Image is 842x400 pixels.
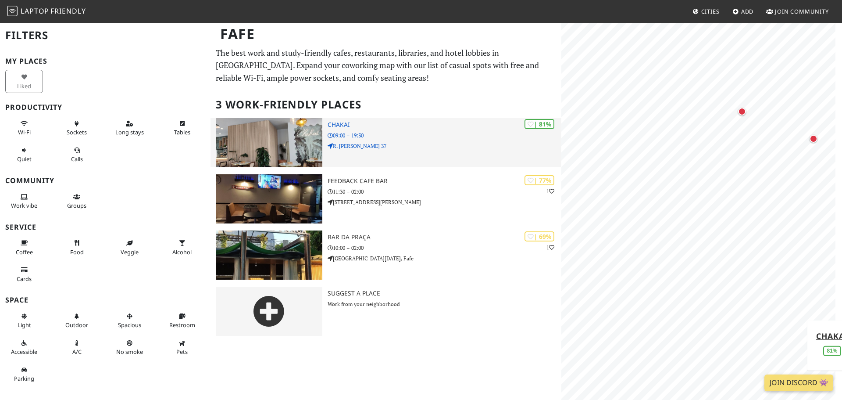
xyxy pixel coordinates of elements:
div: Map marker [736,106,748,117]
span: Quiet [17,155,32,163]
p: [GEOGRAPHIC_DATA][DATE], Fafe [328,254,561,263]
span: Spacious [118,321,141,329]
span: Stable Wi-Fi [18,128,31,136]
a: Join Community [763,4,832,19]
h3: Service [5,223,205,231]
a: Add [729,4,757,19]
div: Map marker [808,133,819,144]
button: Sockets [58,116,96,140]
button: Calls [58,143,96,166]
span: People working [11,202,37,209]
button: Groups [58,190,96,213]
span: Friendly [50,6,86,16]
button: Pets [163,336,201,359]
h3: Space [5,296,205,304]
div: 81% [824,346,841,356]
a: Chakai | 81% Chakai 09:00 – 19:30 R. [PERSON_NAME] 37 [210,118,561,167]
img: Feedback Cafe Bar [216,174,322,223]
p: 1 [546,187,554,195]
h2: Filters [5,22,205,49]
p: 10:00 – 02:00 [328,244,561,252]
a: Suggest a Place Work from your neighborhood [210,287,561,336]
p: 11:30 – 02:00 [328,187,561,196]
h2: 3 Work-Friendly Places [216,91,556,118]
button: Food [58,236,96,259]
img: gray-place-d2bdb4477600e061c01bd816cc0f2ef0cfcb1ca9e3ad78868dd16fb2af073a21.png [216,287,322,336]
p: [STREET_ADDRESS][PERSON_NAME] [328,198,561,206]
h3: Bar da Praça [328,234,561,241]
button: Spacious [111,309,148,332]
span: Laptop [21,6,49,16]
img: Chakai [216,118,322,167]
h3: Productivity [5,103,205,112]
button: Quiet [5,143,43,166]
a: LaptopFriendly LaptopFriendly [7,4,86,19]
span: Parking [14,375,34,382]
span: Long stays [115,128,144,136]
button: Restroom [163,309,201,332]
span: Smoke free [116,348,143,356]
span: Pet friendly [176,348,188,356]
button: Coffee [5,236,43,259]
button: No smoke [111,336,148,359]
span: Restroom [169,321,195,329]
h3: Feedback Cafe Bar [328,177,561,185]
span: Alcohol [172,248,192,256]
div: | 69% [524,231,554,241]
span: Veggie [121,248,139,256]
button: Cards [5,263,43,286]
button: Work vibe [5,190,43,213]
span: Accessible [11,348,37,356]
button: A/C [58,336,96,359]
span: Cities [701,7,720,15]
button: Wi-Fi [5,116,43,140]
span: Group tables [67,202,86,209]
div: | 81% [524,119,554,129]
span: Coffee [16,248,33,256]
p: 09:00 – 19:30 [328,131,561,140]
button: Long stays [111,116,148,140]
p: Work from your neighborhood [328,300,561,308]
h3: Chakai [328,121,561,129]
button: Light [5,309,43,332]
span: Natural light [18,321,31,329]
h1: Fafe [213,22,560,46]
button: Veggie [111,236,148,259]
span: Join Community [775,7,829,15]
span: Power sockets [67,128,87,136]
a: Bar da Praça | 69% 1 Bar da Praça 10:00 – 02:00 [GEOGRAPHIC_DATA][DATE], Fafe [210,231,561,280]
h3: Community [5,177,205,185]
img: LaptopFriendly [7,6,18,16]
button: Alcohol [163,236,201,259]
button: Outdoor [58,309,96,332]
span: Credit cards [17,275,32,283]
p: R. [PERSON_NAME] 37 [328,142,561,150]
h3: My Places [5,57,205,65]
span: Food [70,248,84,256]
div: | 77% [524,175,554,185]
a: Feedback Cafe Bar | 77% 1 Feedback Cafe Bar 11:30 – 02:00 [STREET_ADDRESS][PERSON_NAME] [210,174,561,223]
span: Air conditioned [72,348,82,356]
img: Bar da Praça [216,231,322,280]
a: Cities [689,4,723,19]
button: Tables [163,116,201,140]
span: Add [741,7,754,15]
button: Parking [5,363,43,386]
span: Outdoor area [65,321,88,329]
h3: Suggest a Place [328,290,561,297]
p: 1 [546,243,554,252]
span: Video/audio calls [71,155,83,163]
button: Accessible [5,336,43,359]
span: Work-friendly tables [174,128,190,136]
p: The best work and study-friendly cafes, restaurants, libraries, and hotel lobbies in [GEOGRAPHIC_... [216,47,556,84]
